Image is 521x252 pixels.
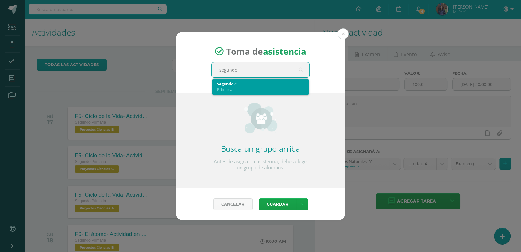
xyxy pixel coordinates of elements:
[213,198,253,210] a: Cancelar
[259,198,296,210] button: Guardar
[211,143,310,154] h2: Busca un grupo arriba
[338,28,349,39] button: Close (Esc)
[226,45,306,57] span: Toma de
[217,87,304,92] div: Primaria
[212,62,309,77] input: Busca un grado o sección aquí...
[217,81,304,87] div: Segundo C
[211,159,310,171] p: Antes de asignar la asistencia, debes elegir un grupo de alumnos.
[244,103,277,133] img: groups_small.png
[263,45,306,57] strong: asistencia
